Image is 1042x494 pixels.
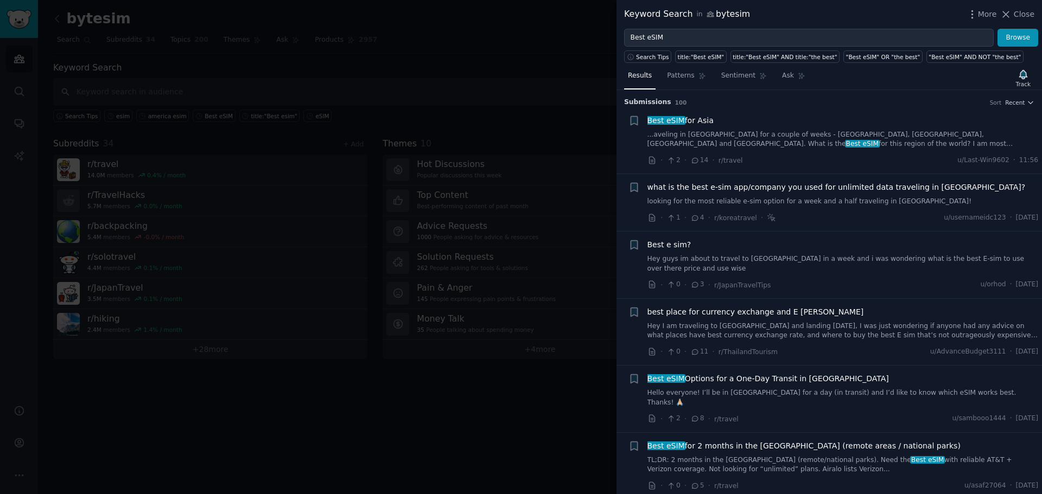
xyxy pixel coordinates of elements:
[1016,481,1038,491] span: [DATE]
[730,50,840,63] a: title:"Best eSIM" AND title:"the best"
[675,99,687,106] span: 100
[708,480,710,491] span: ·
[660,413,663,425] span: ·
[690,347,708,357] span: 11
[778,67,809,89] a: Ask
[666,280,680,290] span: 0
[647,130,1039,149] a: ...aveling in [GEOGRAPHIC_DATA] for a couple of weeks - [GEOGRAPHIC_DATA], [GEOGRAPHIC_DATA], [GE...
[1016,414,1038,424] span: [DATE]
[990,99,1002,106] div: Sort
[929,53,1021,61] div: "Best eSIM" AND NOT "the best"
[684,155,687,166] span: ·
[719,157,743,164] span: r/travel
[1016,213,1038,223] span: [DATE]
[708,279,710,291] span: ·
[1005,99,1025,106] span: Recent
[646,441,686,450] span: Best eSIM
[1016,280,1038,290] span: [DATE]
[678,53,725,61] div: title:"Best eSIM"
[647,373,889,384] span: Options for a One-Day Transit in [GEOGRAPHIC_DATA]
[717,67,771,89] a: Sentiment
[714,482,739,490] span: r/travel
[967,9,997,20] button: More
[666,414,680,424] span: 2
[647,306,864,318] a: best place for currency exchange and E [PERSON_NAME]
[690,481,704,491] span: 5
[926,50,1024,63] a: "Best eSIM" AND NOT "the best"
[952,414,1006,424] span: u/sambooo1444
[712,155,714,166] span: ·
[1019,156,1038,165] span: 11:56
[666,156,680,165] span: 2
[666,347,680,357] span: 0
[684,413,687,425] span: ·
[647,440,961,452] span: for 2 months in the [GEOGRAPHIC_DATA] (remote areas / national parks)
[660,155,663,166] span: ·
[690,213,704,223] span: 4
[624,29,994,47] input: Try a keyword related to your business
[647,322,1039,341] a: Hey I am traveling to [GEOGRAPHIC_DATA] and landing [DATE], I was just wondering if anyone had an...
[910,456,945,464] span: Best eSIM
[660,346,663,357] span: ·
[708,413,710,425] span: ·
[964,481,1006,491] span: u/asaf27064
[719,348,778,356] span: r/ThailandTourism
[690,414,704,424] span: 8
[1013,156,1015,165] span: ·
[666,481,680,491] span: 0
[647,197,1039,207] a: looking for the most reliable e-sim option for a week and a half traveling in [GEOGRAPHIC_DATA]!
[845,140,880,147] span: Best eSIM
[1016,347,1038,357] span: [DATE]
[684,346,687,357] span: ·
[1016,80,1031,88] div: Track
[978,9,997,20] span: More
[930,347,1006,357] span: u/AdvanceBudget3111
[647,373,889,384] a: Best eSIMOptions for a One-Day Transit in [GEOGRAPHIC_DATA]
[1010,481,1012,491] span: ·
[714,415,739,423] span: r/travel
[957,156,1009,165] span: u/Last-Win9602
[647,455,1039,474] a: TL;DR: 2 months in the [GEOGRAPHIC_DATA] (remote/national parks). Need theBest eSIMwith reliable ...
[721,71,755,81] span: Sentiment
[647,254,1039,273] a: Hey guys im about to travel to [GEOGRAPHIC_DATA] in a week and i was wondering what is the best E...
[696,10,702,20] span: in
[782,71,794,81] span: Ask
[1010,213,1012,223] span: ·
[647,239,691,251] a: Best e sim?
[684,480,687,491] span: ·
[980,280,1006,290] span: u/orhod
[624,67,656,89] a: Results
[660,279,663,291] span: ·
[708,212,710,223] span: ·
[647,388,1039,407] a: Hello everyone! I’ll be in [GEOGRAPHIC_DATA] for a day (in transit) and I’d like to know which eS...
[647,115,714,126] a: Best eSIMfor Asia
[663,67,709,89] a: Patterns
[624,8,750,21] div: Keyword Search bytesim
[846,53,920,61] div: "Best eSIM" OR "the best"
[1012,67,1034,89] button: Track
[1014,9,1034,20] span: Close
[997,29,1038,47] button: Browse
[1010,347,1012,357] span: ·
[712,346,714,357] span: ·
[690,156,708,165] span: 14
[624,50,671,63] button: Search Tips
[1010,280,1012,290] span: ·
[647,440,961,452] a: Best eSIMfor 2 months in the [GEOGRAPHIC_DATA] (remote areas / national parks)
[624,98,671,107] span: Submission s
[1005,99,1034,106] button: Recent
[636,53,669,61] span: Search Tips
[647,182,1026,193] a: what is the best e-sim app/company you used for unlimited data traveling in [GEOGRAPHIC_DATA]?
[646,374,686,383] span: Best eSIM
[684,279,687,291] span: ·
[667,71,694,81] span: Patterns
[714,214,757,222] span: r/koreatravel
[761,212,763,223] span: ·
[944,213,1006,223] span: u/usernameidc123
[1000,9,1034,20] button: Close
[666,213,680,223] span: 1
[675,50,727,63] a: title:"Best eSIM"
[733,53,837,61] div: title:"Best eSIM" AND title:"the best"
